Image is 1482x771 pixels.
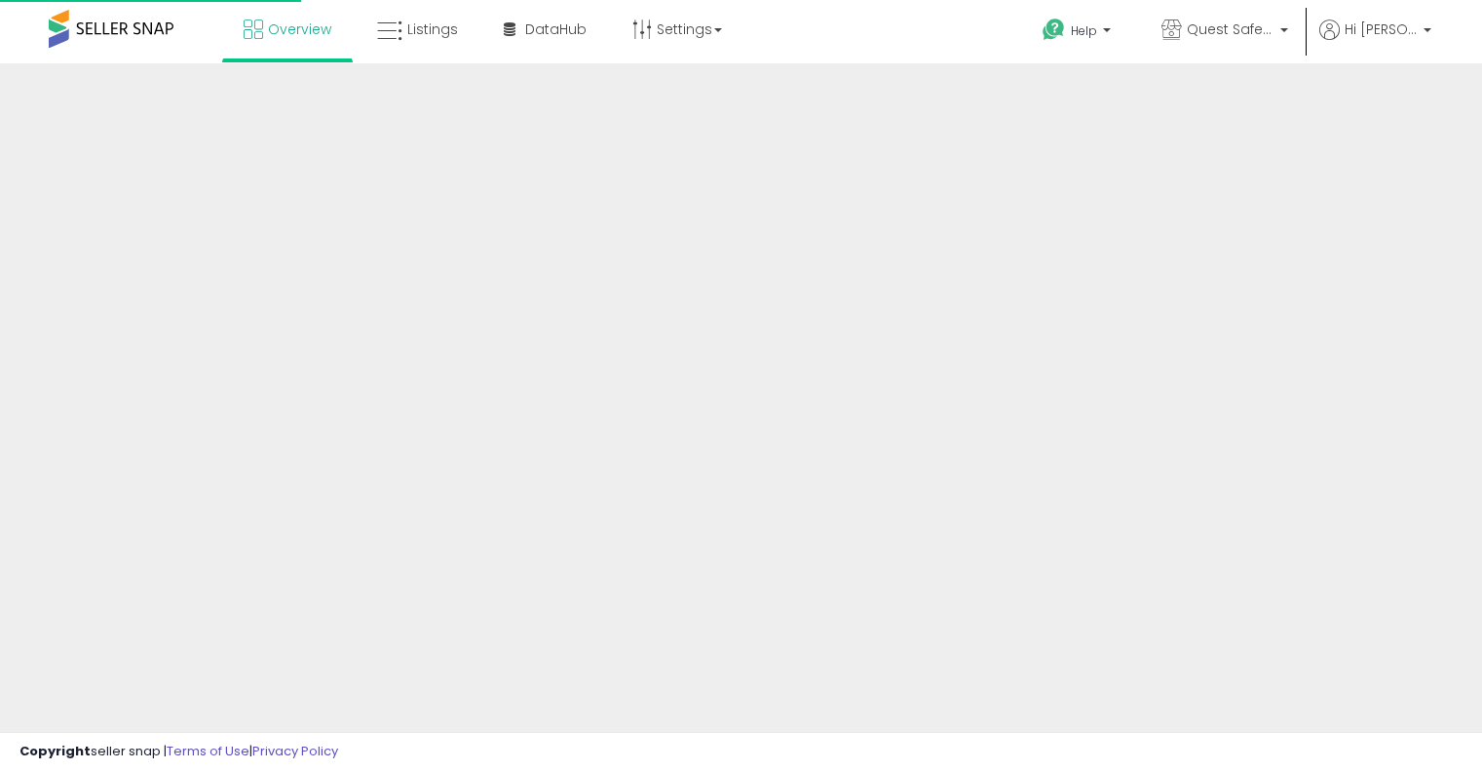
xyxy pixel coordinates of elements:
[1027,3,1130,63] a: Help
[19,743,338,761] div: seller snap | |
[19,742,91,760] strong: Copyright
[407,19,458,39] span: Listings
[1187,19,1274,39] span: Quest Safety Products
[1042,18,1066,42] i: Get Help
[167,742,249,760] a: Terms of Use
[268,19,331,39] span: Overview
[252,742,338,760] a: Privacy Policy
[1319,19,1431,63] a: Hi [PERSON_NAME]
[525,19,587,39] span: DataHub
[1071,22,1097,39] span: Help
[1345,19,1418,39] span: Hi [PERSON_NAME]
